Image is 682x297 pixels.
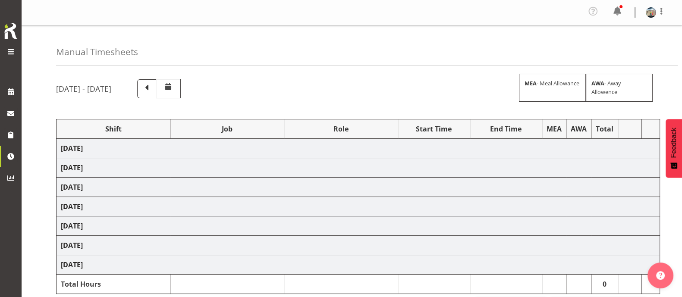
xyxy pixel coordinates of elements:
img: Rosterit icon logo [2,22,19,41]
img: help-xxl-2.png [656,271,665,280]
div: - Away Allowence [586,74,653,101]
div: Start Time [402,124,465,134]
div: AWA [571,124,587,134]
span: Feedback [670,128,678,158]
div: Job [175,124,280,134]
td: Total Hours [57,275,170,294]
h5: [DATE] - [DATE] [56,84,111,94]
div: End Time [475,124,537,134]
img: daniel-tini7fa7b0b675988833f8e99aaff1b18584.png [646,7,656,18]
td: [DATE] [57,139,660,158]
td: [DATE] [57,197,660,216]
td: [DATE] [57,255,660,275]
td: 0 [591,275,618,294]
div: MEA [547,124,562,134]
div: Role [289,124,393,134]
strong: AWA [591,79,604,87]
div: Total [596,124,613,134]
td: [DATE] [57,178,660,197]
td: [DATE] [57,236,660,255]
td: [DATE] [57,158,660,178]
strong: MEA [525,79,537,87]
button: Feedback - Show survey [666,119,682,178]
h4: Manual Timesheets [56,47,138,57]
div: Shift [61,124,166,134]
td: [DATE] [57,216,660,236]
div: - Meal Allowance [519,74,586,101]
